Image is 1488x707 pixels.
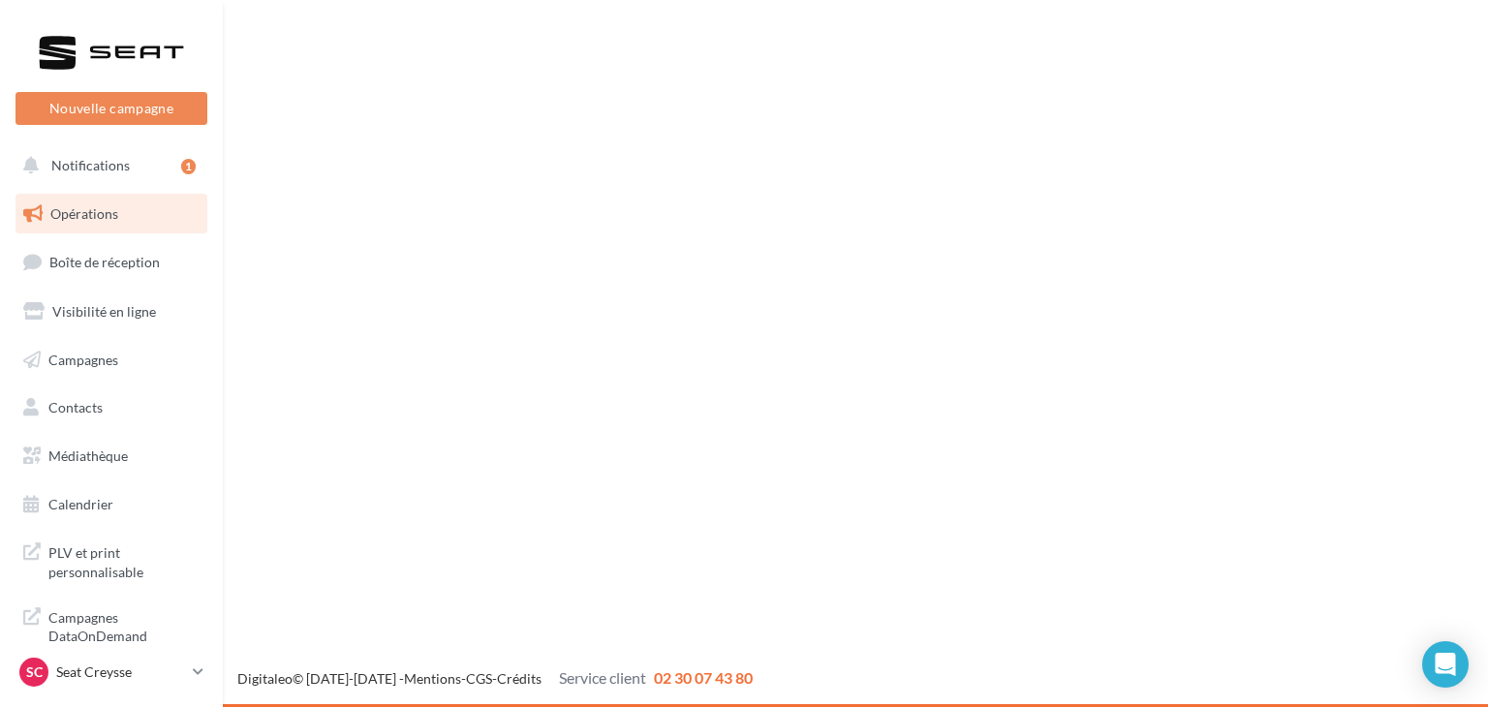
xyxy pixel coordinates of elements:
[12,484,211,525] a: Calendrier
[12,340,211,381] a: Campagnes
[26,662,43,682] span: SC
[404,670,461,687] a: Mentions
[497,670,542,687] a: Crédits
[12,597,211,654] a: Campagnes DataOnDemand
[1422,641,1469,688] div: Open Intercom Messenger
[466,670,492,687] a: CGS
[48,496,113,512] span: Calendrier
[15,654,207,691] a: SC Seat Creysse
[237,670,293,687] a: Digitaleo
[181,159,196,174] div: 1
[12,145,203,186] button: Notifications 1
[48,447,128,464] span: Médiathèque
[12,436,211,476] a: Médiathèque
[56,662,185,682] p: Seat Creysse
[12,241,211,283] a: Boîte de réception
[12,532,211,589] a: PLV et print personnalisable
[12,387,211,428] a: Contacts
[12,194,211,234] a: Opérations
[12,292,211,332] a: Visibilité en ligne
[559,668,646,687] span: Service client
[237,670,753,687] span: © [DATE]-[DATE] - - -
[52,303,156,320] span: Visibilité en ligne
[48,351,118,367] span: Campagnes
[48,539,200,581] span: PLV et print personnalisable
[15,92,207,125] button: Nouvelle campagne
[50,205,118,222] span: Opérations
[49,254,160,270] span: Boîte de réception
[654,668,753,687] span: 02 30 07 43 80
[48,604,200,646] span: Campagnes DataOnDemand
[51,157,130,173] span: Notifications
[48,399,103,415] span: Contacts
